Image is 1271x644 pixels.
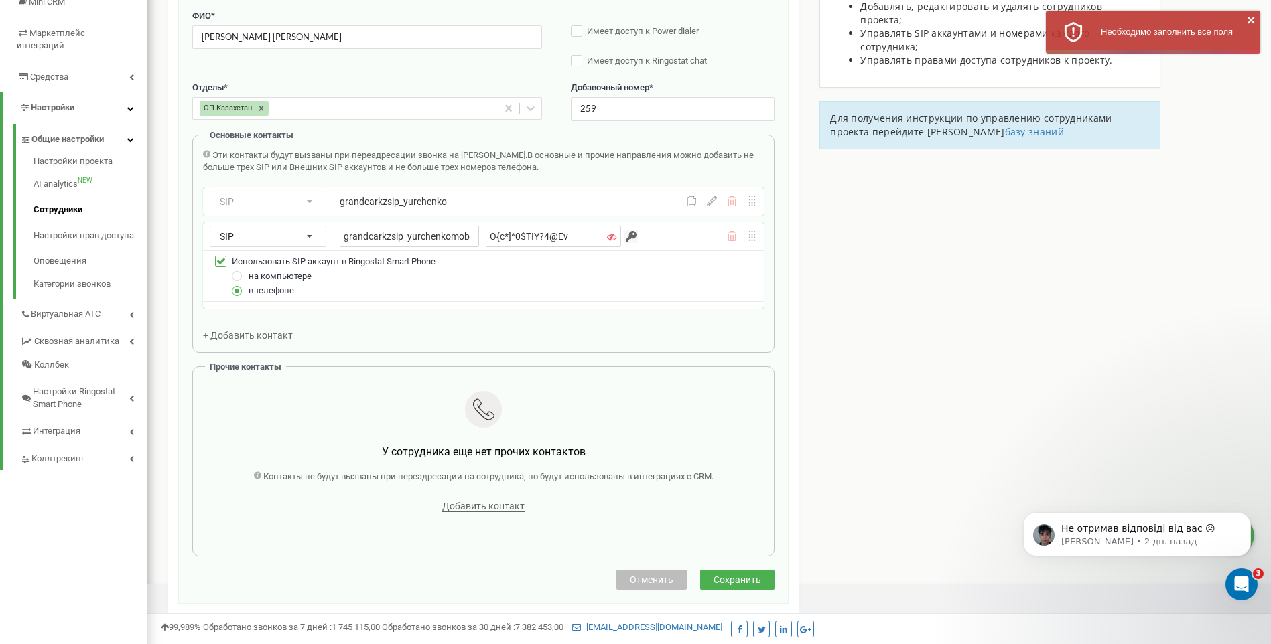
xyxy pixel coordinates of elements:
span: Отделы [192,82,224,92]
span: У сотрудника еще нет прочих контактов [382,445,586,458]
a: Настройки проекта [34,155,147,171]
span: + Добавить контакт [203,330,293,341]
a: Настройки Ringostat Smart Phone [20,376,147,416]
input: Введите имя SIP аккаунта [340,226,479,247]
a: Категории звонков [34,274,147,291]
div: grandcarkzsip_yurchenko [340,195,619,208]
span: в телефоне [249,285,294,295]
span: Контакты не будут вызваны при переадресации на сотрудника, но будут использованы в интеграциях с ... [263,471,714,481]
button: Показать/Скрыть пароль [605,230,618,244]
button: close [1247,15,1256,29]
span: Обработано звонков за 7 дней : [203,622,380,632]
span: Сохранить [714,574,761,585]
span: Использовать SIP аккаунт в Ringostat Smart Phone [232,256,436,266]
i: Показать/Скрыть пароль [607,232,616,242]
span: Для получения инструкции по управлению сотрудниками проекта перейдите [PERSON_NAME] [830,112,1112,138]
a: Коллтрекинг [20,443,147,471]
span: Имеет доступ к Ringostat chat [587,56,707,66]
span: Обработано звонков за 30 дней : [382,622,563,632]
button: Скопировать данные SIP аккаунта [687,196,697,206]
a: Виртуальная АТС [20,299,147,326]
button: Отменить [616,570,687,590]
span: Необходимо заполнить все поля [1101,27,1233,37]
a: Настройки [3,92,147,124]
a: Оповещения [34,248,147,274]
span: Настройки Ringostat Smart Phone [33,386,129,410]
span: Добавочный номер [571,82,649,92]
input: Введите ФИО [192,25,542,49]
a: Сквозная аналитика [20,326,147,353]
span: Виртуальная АТС [31,308,101,321]
span: Средства [30,72,68,82]
div: ОП Казахстан [200,101,254,116]
span: 99,989% [161,622,201,632]
a: базу знаний [1005,125,1064,138]
a: Интеграция [20,416,147,443]
span: Управлять SIP аккаунтами и номерами каждого сотрудника; [860,27,1089,53]
span: Управлять правами доступа сотрудников к проекту. [860,54,1112,66]
u: 1 745 115,00 [332,622,380,632]
span: Общие настройки [31,133,104,146]
span: Интеграция [33,425,80,438]
span: 3 [1253,568,1264,579]
input: Сгенерируйте надежный пароль. Ringostat создаст пароль, соответствующий всем требованиям безопасн... [624,230,638,243]
span: Коллбек [34,359,69,372]
input: Введите пароль [486,226,621,247]
span: Отменить [630,574,673,585]
span: Настройки [31,102,74,112]
a: [EMAIL_ADDRESS][DOMAIN_NAME] [572,622,722,632]
span: Имеет доступ к Power dialer [587,26,699,36]
a: Коллбек [20,353,147,377]
div: SIPgrandcarkzsip_yurchenko [203,187,764,216]
a: AI analyticsNEW [34,171,147,197]
u: 7 382 453,00 [515,622,563,632]
span: Основные контакты [210,130,293,140]
span: Прочие контакты [210,361,281,372]
a: Общие настройки [20,124,147,151]
button: Сохранить [700,570,775,590]
span: ФИО [192,11,211,21]
span: Добавить контакт [442,501,525,512]
span: Маркетплейс интеграций [17,28,85,51]
iframe: Intercom live chat [1225,568,1258,600]
span: Сквозная аналитика [34,335,119,348]
a: Настройки прав доступа [34,223,147,249]
span: SIP [220,231,234,242]
a: Сотрудники [34,197,147,223]
iframe: Intercom notifications сообщение [1003,484,1271,608]
span: Эти контакты будут вызваны при переадресации звонка на [PERSON_NAME]. [212,150,527,160]
input: Укажите добавочный номер [571,97,775,120]
span: на компьютере [249,271,312,281]
span: Коллтрекинг [31,453,84,465]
